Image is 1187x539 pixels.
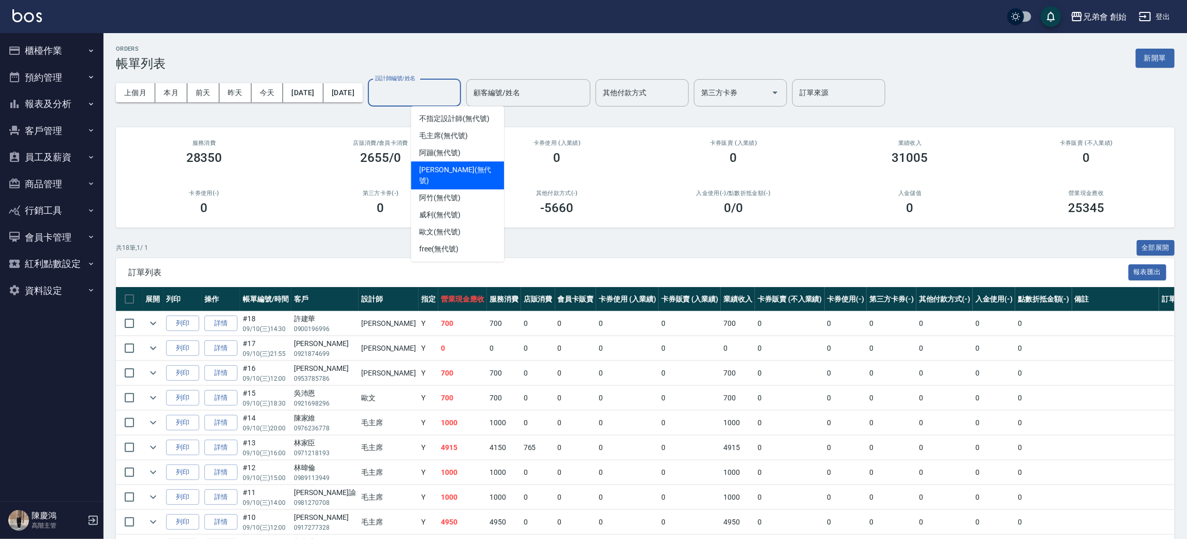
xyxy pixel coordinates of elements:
button: expand row [145,514,161,530]
th: 卡券使用 (入業績) [596,287,659,311]
td: 0 [825,386,867,410]
div: 許建華 [294,313,356,324]
td: 0 [659,311,721,336]
td: 0 [916,361,973,385]
button: 登出 [1135,7,1175,26]
a: 詳情 [204,514,238,530]
th: 指定 [419,287,438,311]
td: 毛主席 [359,485,419,510]
button: 上個月 [116,83,155,102]
button: save [1041,6,1061,27]
td: 0 [521,460,555,485]
td: #16 [240,361,291,385]
button: 列印 [166,365,199,381]
td: 0 [973,460,1015,485]
a: 報表匯出 [1129,267,1167,277]
td: 0 [596,361,659,385]
button: 客戶管理 [4,117,99,144]
button: 列印 [166,465,199,481]
h3: 0 [201,201,208,215]
td: 0 [659,336,721,361]
td: 0 [755,460,824,485]
td: 0 [521,311,555,336]
td: 0 [916,311,973,336]
td: 0 [659,510,721,534]
td: 0 [867,485,916,510]
button: 今天 [251,83,284,102]
td: 0 [755,386,824,410]
h2: 第三方卡券(-) [305,190,456,197]
button: 列印 [166,415,199,431]
td: 0 [721,336,755,361]
td: 0 [867,460,916,485]
td: 0 [521,336,555,361]
button: expand row [145,316,161,331]
td: 0 [825,361,867,385]
td: 毛主席 [359,436,419,460]
button: expand row [145,365,161,381]
td: 0 [916,436,973,460]
button: 列印 [166,340,199,356]
span: 威利 (無代號) [419,209,461,220]
td: 0 [555,460,597,485]
td: 0 [1015,510,1072,534]
p: 0981270708 [294,498,356,507]
p: 共 18 筆, 1 / 1 [116,243,148,252]
td: 0 [867,510,916,534]
td: 毛主席 [359,460,419,485]
div: 陳家維 [294,413,356,424]
span: 不指定設計師 (無代號) [419,113,489,124]
button: 兄弟會 創始 [1066,6,1131,27]
div: [PERSON_NAME] [294,363,356,374]
td: 0 [521,485,555,510]
td: 0 [596,460,659,485]
td: 4915 [721,436,755,460]
td: 0 [487,336,521,361]
div: [PERSON_NAME] [294,338,356,349]
h3: 服務消費 [128,140,280,146]
td: 0 [555,436,597,460]
button: expand row [145,440,161,455]
td: #13 [240,436,291,460]
p: 0921874699 [294,349,356,358]
a: 詳情 [204,465,238,481]
td: 1000 [721,460,755,485]
p: 09/10 (三) 16:00 [243,448,289,458]
td: Y [419,510,438,534]
td: [PERSON_NAME] [359,361,419,385]
td: 0 [555,485,597,510]
h2: 卡券販賣 (不入業績) [1011,140,1162,146]
th: 營業現金應收 [438,287,487,311]
p: 09/10 (三) 14:00 [243,498,289,507]
a: 詳情 [204,440,238,456]
td: #10 [240,510,291,534]
button: 列印 [166,440,199,456]
td: #11 [240,485,291,510]
p: 09/10 (三) 12:00 [243,374,289,383]
label: 設計師編號/姓名 [375,74,416,82]
td: 0 [659,361,721,385]
span: 阿蹦 (無代號) [419,147,461,158]
td: 0 [596,485,659,510]
th: 列印 [164,287,202,311]
a: 詳情 [204,415,238,431]
td: 0 [973,436,1015,460]
h5: 陳慶鴻 [32,511,84,521]
td: #18 [240,311,291,336]
th: 帳單編號/時間 [240,287,291,311]
td: 700 [438,361,487,385]
button: 紅利點數設定 [4,250,99,277]
td: 700 [487,361,521,385]
td: 0 [1015,311,1072,336]
span: 訂單列表 [128,267,1129,278]
td: 毛主席 [359,411,419,435]
td: 毛主席 [359,510,419,534]
button: 報表匯出 [1129,264,1167,280]
button: 本月 [155,83,187,102]
td: 4150 [487,436,521,460]
td: 0 [521,361,555,385]
td: 0 [916,411,973,435]
td: 0 [916,510,973,534]
div: 吳沛恩 [294,388,356,399]
td: 0 [555,386,597,410]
